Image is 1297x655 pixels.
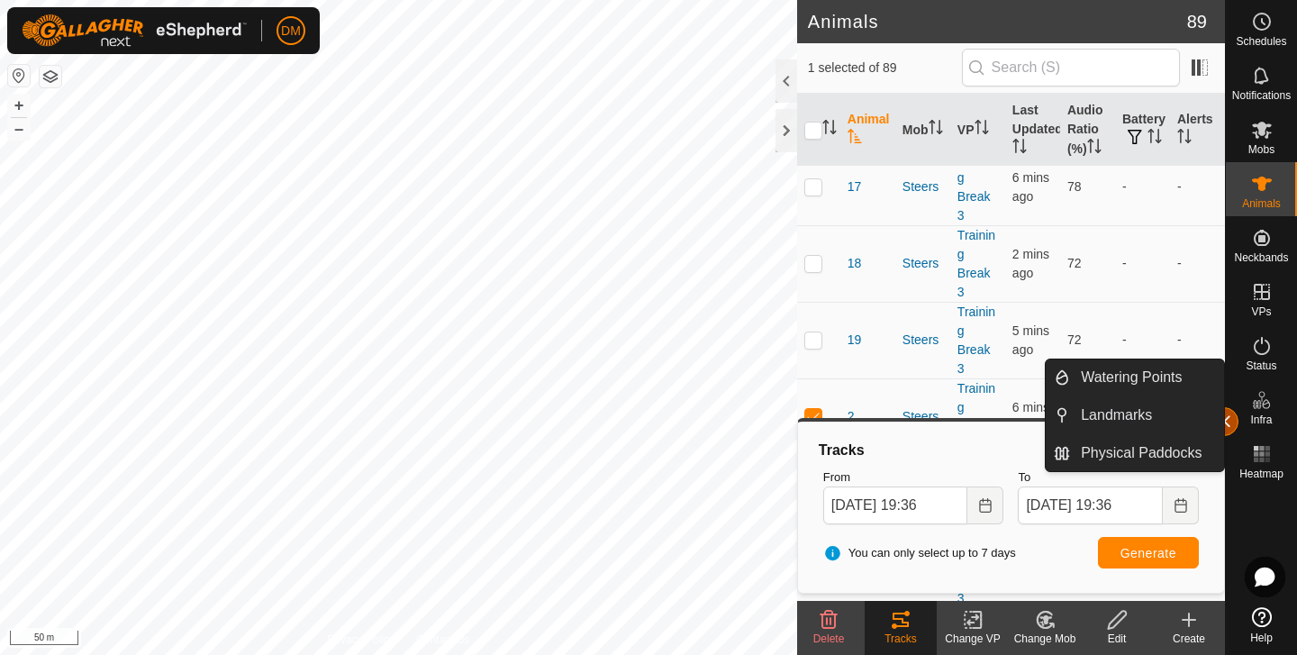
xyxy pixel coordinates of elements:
img: Gallagher Logo [22,14,247,47]
p-sorticon: Activate to sort [1177,132,1192,146]
td: - [1115,302,1170,378]
span: Landmarks [1081,405,1152,426]
td: - [1170,225,1225,302]
th: Audio Ratio (%) [1060,94,1115,167]
span: 27 Aug 2025, 7:29 pm [1012,400,1049,433]
th: Animal [840,94,895,167]
li: Physical Paddocks [1046,435,1224,471]
p-sorticon: Activate to sort [975,123,989,137]
th: VP [950,94,1005,167]
span: Schedules [1236,36,1286,47]
li: Landmarks [1046,397,1224,433]
button: Reset Map [8,65,30,86]
span: 27 Aug 2025, 7:29 pm [1012,170,1049,204]
span: 1 selected of 89 [808,59,962,77]
td: - [1115,149,1170,225]
span: Status [1246,360,1276,371]
span: 27 Aug 2025, 7:30 pm [1012,323,1049,357]
div: Change VP [937,631,1009,647]
span: 19 [848,331,862,350]
button: – [8,118,30,140]
span: Heatmap [1239,469,1283,479]
th: Battery [1115,94,1170,167]
input: Search (S) [962,49,1180,86]
span: Notifications [1232,90,1291,101]
div: Steers [902,331,943,350]
div: Create [1153,631,1225,647]
a: Help [1226,600,1297,650]
div: Change Mob [1009,631,1081,647]
li: Watering Points [1046,359,1224,396]
div: Steers [902,407,943,426]
a: Training Break 3 [957,151,995,223]
button: Choose Date [1163,487,1199,524]
p-sorticon: Activate to sort [848,132,862,146]
a: Physical Paddocks [1070,435,1224,471]
a: Privacy Policy [327,632,395,648]
span: Neckbands [1234,252,1288,263]
span: Animals [1242,198,1281,209]
th: Last Updated [1005,94,1060,167]
span: Infra [1250,414,1272,425]
span: 72 [1067,256,1082,270]
div: Tracks [865,631,937,647]
span: 78 [1067,179,1082,194]
span: You can only select up to 7 days [823,544,1016,562]
div: Steers [902,177,943,196]
span: 72 [1067,332,1082,347]
span: 18 [848,254,862,273]
button: Map Layers [40,66,61,87]
th: Alerts [1170,94,1225,167]
p-sorticon: Activate to sort [929,123,943,137]
a: Landmarks [1070,397,1224,433]
label: To [1018,469,1199,487]
span: Help [1250,632,1273,643]
p-sorticon: Activate to sort [1087,141,1102,156]
a: Training Break 3 [957,305,995,376]
button: Choose Date [967,487,1003,524]
span: Generate [1120,546,1176,560]
h2: Animals [808,11,1187,32]
span: Physical Paddocks [1081,442,1202,464]
span: DM [281,22,301,41]
a: Watering Points [1070,359,1224,396]
span: 2 [848,407,855,426]
span: 27 Aug 2025, 7:33 pm [1012,247,1049,280]
span: 17 [848,177,862,196]
td: - [1170,149,1225,225]
p-sorticon: Activate to sort [822,123,837,137]
a: Training Break 3 [957,381,995,452]
td: - [1115,225,1170,302]
div: Steers [902,254,943,273]
a: Contact Us [416,632,469,648]
div: Tracks [816,440,1206,461]
button: Generate [1098,537,1199,569]
label: From [823,469,1004,487]
a: Training Break 3 [957,228,995,299]
button: + [8,95,30,116]
span: Watering Points [1081,367,1182,388]
th: Mob [895,94,950,167]
span: Delete [813,632,845,645]
span: VPs [1251,306,1271,317]
p-sorticon: Activate to sort [1147,132,1162,146]
span: 89 [1187,8,1207,35]
span: Mobs [1248,144,1274,155]
div: Edit [1081,631,1153,647]
td: - [1170,302,1225,378]
p-sorticon: Activate to sort [1012,141,1027,156]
